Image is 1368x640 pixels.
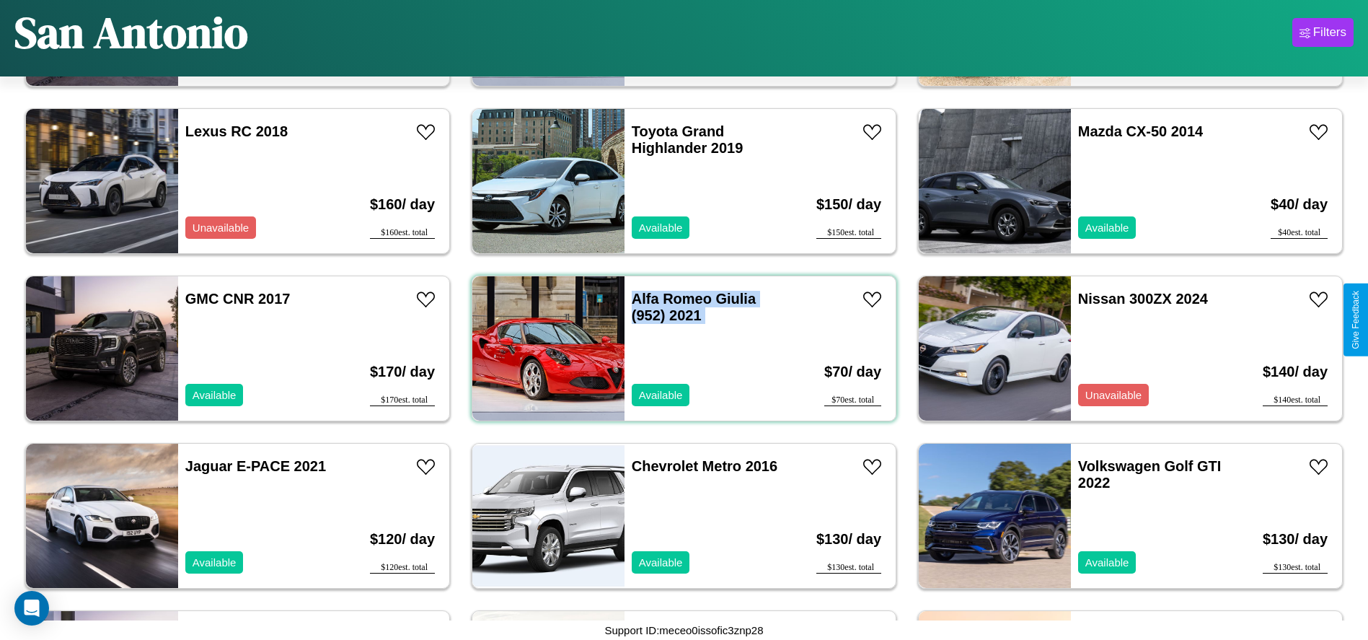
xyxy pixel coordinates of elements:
[14,3,248,62] h1: San Antonio
[639,553,683,572] p: Available
[193,218,249,237] p: Unavailable
[816,517,881,562] h3: $ 130 / day
[816,562,881,574] div: $ 130 est. total
[185,291,291,307] a: GMC CNR 2017
[370,562,435,574] div: $ 120 est. total
[1078,291,1208,307] a: Nissan 300ZX 2024
[193,385,237,405] p: Available
[824,395,881,406] div: $ 70 est. total
[1271,182,1328,227] h3: $ 40 / day
[639,385,683,405] p: Available
[370,182,435,227] h3: $ 160 / day
[1263,562,1328,574] div: $ 130 est. total
[632,458,777,474] a: Chevrolet Metro 2016
[816,227,881,239] div: $ 150 est. total
[370,349,435,395] h3: $ 170 / day
[1271,227,1328,239] div: $ 40 est. total
[1085,218,1129,237] p: Available
[1263,349,1328,395] h3: $ 140 / day
[1085,553,1129,572] p: Available
[1351,291,1361,349] div: Give Feedback
[1263,517,1328,562] h3: $ 130 / day
[1292,18,1354,47] button: Filters
[14,591,49,626] div: Open Intercom Messenger
[632,123,743,156] a: Toyota Grand Highlander 2019
[1313,25,1346,40] div: Filters
[639,218,683,237] p: Available
[632,291,756,323] a: Alfa Romeo Giulia (952) 2021
[604,621,763,640] p: Support ID: meceo0issofic3znp28
[193,553,237,572] p: Available
[1078,458,1222,491] a: Volkswagen Golf GTI 2022
[1078,123,1203,139] a: Mazda CX-50 2014
[370,227,435,239] div: $ 160 est. total
[824,349,881,395] h3: $ 70 / day
[1085,385,1142,405] p: Unavailable
[185,123,288,139] a: Lexus RC 2018
[370,517,435,562] h3: $ 120 / day
[370,395,435,406] div: $ 170 est. total
[1263,395,1328,406] div: $ 140 est. total
[816,182,881,227] h3: $ 150 / day
[185,458,326,474] a: Jaguar E-PACE 2021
